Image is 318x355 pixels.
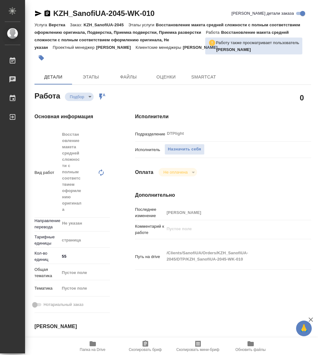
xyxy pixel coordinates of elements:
p: Заказ: [70,23,83,27]
span: Папка на Drive [80,347,106,352]
div: Подбор [65,93,94,101]
button: Подбор [68,94,86,99]
h4: Дополнительно [135,191,311,199]
p: Направление перевода [34,218,60,230]
p: Этапы услуги [128,23,156,27]
button: 🙏 [296,321,312,336]
div: страница [60,235,116,246]
button: Скопировать ссылку для ЯМессенджера [34,10,42,17]
p: Восстановление макета средней сложности с полным соответствием оформлению оригинала, Подверстка, ... [34,23,300,35]
span: 🙏 [299,322,309,335]
h4: [PERSON_NAME] [34,323,110,330]
span: Нотариальный заказ [44,302,83,308]
p: Общая тематика [34,266,60,279]
textarea: /Clients/SanofiUA/Orders/KZH_SanofiUA-2045/DTP/KZH_SanofiUA-2045-WK-010 [164,248,297,265]
p: [PERSON_NAME] [96,45,136,50]
p: Клиентские менеджеры [136,45,183,50]
button: Скопировать бриф [119,337,172,355]
span: Этапы [76,73,106,81]
div: Пустое поле [62,285,109,292]
p: Путь на drive [135,254,164,260]
p: Работа [206,30,221,35]
p: Тематика [34,285,60,292]
p: Услуга [34,23,49,27]
div: Пустое поле [60,267,116,278]
input: Пустое поле [164,208,297,217]
p: Восстановление макета средней сложности с полным соответствием оформлению оригинала, Не указан [34,30,289,50]
p: Верстка [49,23,70,27]
p: KZH_SanofiUA-2045 [84,23,128,27]
b: [PERSON_NAME] [216,47,251,52]
div: Пустое поле [62,270,109,276]
h4: Оплата [135,169,154,176]
span: Скопировать бриф [129,347,162,352]
button: Обновить файлы [224,337,277,355]
p: Баданян Артак [216,47,299,53]
span: SmartCat [189,73,219,81]
p: [PERSON_NAME] [183,45,222,50]
p: Комментарий к работе [135,223,164,236]
button: Скопировать ссылку [44,10,51,17]
span: [PERSON_NAME] детали заказа [232,10,294,17]
p: Исполнитель [135,147,164,153]
span: Файлы [113,73,143,81]
p: Кол-во единиц [34,250,60,263]
span: Обновить файлы [235,347,266,352]
p: Последнее изменение [135,206,164,219]
p: Подразделение [135,131,164,137]
button: Папка на Drive [66,337,119,355]
button: Скопировать мини-бриф [172,337,224,355]
h4: Основная информация [34,113,110,120]
div: Пустое поле [60,283,116,294]
span: Оценки [151,73,181,81]
button: Назначить себя [164,144,205,155]
input: ✎ Введи что-нибудь [60,252,110,261]
h4: Исполнители [135,113,311,120]
button: Не оплачена [162,170,190,175]
p: Тарифные единицы [34,234,60,246]
span: Скопировать мини-бриф [176,347,219,352]
button: Добавить тэг [34,51,48,65]
span: Детали [38,73,68,81]
h2: 0 [300,92,304,103]
p: Вид работ [34,170,60,176]
p: Работу также просматривает пользователь [216,40,299,46]
span: Назначить себя [168,146,201,153]
p: Проектный менеджер [53,45,96,50]
h2: Работа [34,90,60,101]
div: Подбор [159,168,197,176]
a: KZH_SanofiUA-2045-WK-010 [53,9,154,18]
